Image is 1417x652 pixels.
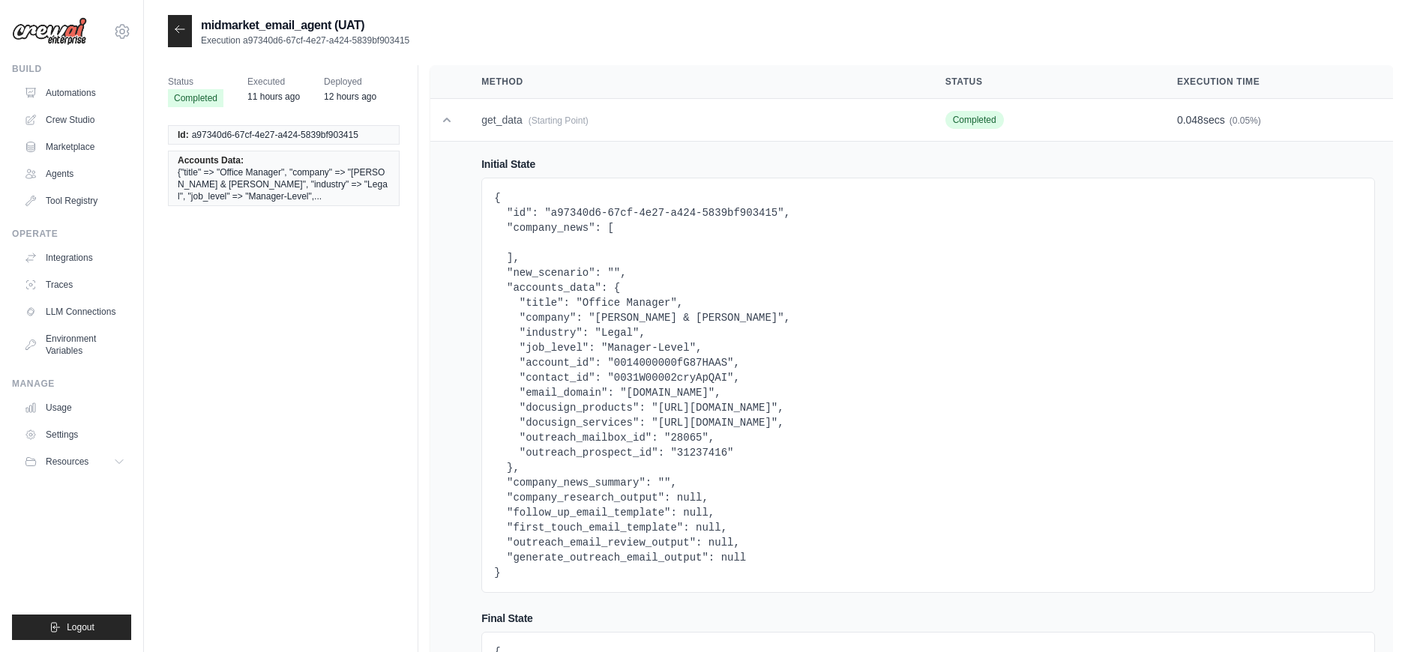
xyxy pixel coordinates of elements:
a: Environment Variables [18,327,131,363]
iframe: Chat Widget [1342,580,1417,652]
a: Settings [18,423,131,447]
button: Resources [18,450,131,474]
span: Logout [67,621,94,633]
th: Status [927,65,1159,99]
time: September 17, 2025 at 11:37 PDT [247,91,300,102]
a: Marketplace [18,135,131,159]
a: Tool Registry [18,189,131,213]
span: Accounts Data: [178,154,244,166]
p: Execution a97340d6-67cf-4e27-a424-5839bf903415 [201,34,409,46]
th: Method [463,65,927,99]
div: Operate [12,228,131,240]
span: {"title" => "Office Manager", "company" => "[PERSON_NAME] & [PERSON_NAME]", "industry" => "Legal"... [178,166,390,202]
span: Completed [945,111,1004,129]
span: Id: [178,129,189,141]
a: Crew Studio [18,108,131,132]
th: Execution Time [1159,65,1393,99]
h4: Final State [481,611,1375,626]
a: Automations [18,81,131,105]
span: a97340d6-67cf-4e27-a424-5839bf903415 [192,129,358,141]
span: Completed [168,89,223,107]
pre: { "id": "a97340d6-67cf-4e27-a424-5839bf903415", "company_news": [ ], "new_scenario": "", "account... [494,190,1362,580]
span: Resources [46,456,88,468]
a: Agents [18,162,131,186]
a: Traces [18,273,131,297]
a: Usage [18,396,131,420]
a: LLM Connections [18,300,131,324]
h2: midmarket_email_agent (UAT) [201,16,409,34]
div: Build [12,63,131,75]
span: (0.05%) [1230,115,1261,126]
span: Executed [247,74,300,89]
a: Integrations [18,246,131,270]
td: get_data [463,99,927,142]
span: Status [168,74,223,89]
div: Manage [12,378,131,390]
time: September 17, 2025 at 11:25 PDT [324,91,376,102]
td: secs [1159,99,1393,142]
span: 0.048 [1177,114,1203,126]
h4: Initial State [481,157,1375,172]
button: Logout [12,615,131,640]
img: Logo [12,17,87,46]
span: Deployed [324,74,376,89]
span: (Starting Point) [529,115,589,126]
